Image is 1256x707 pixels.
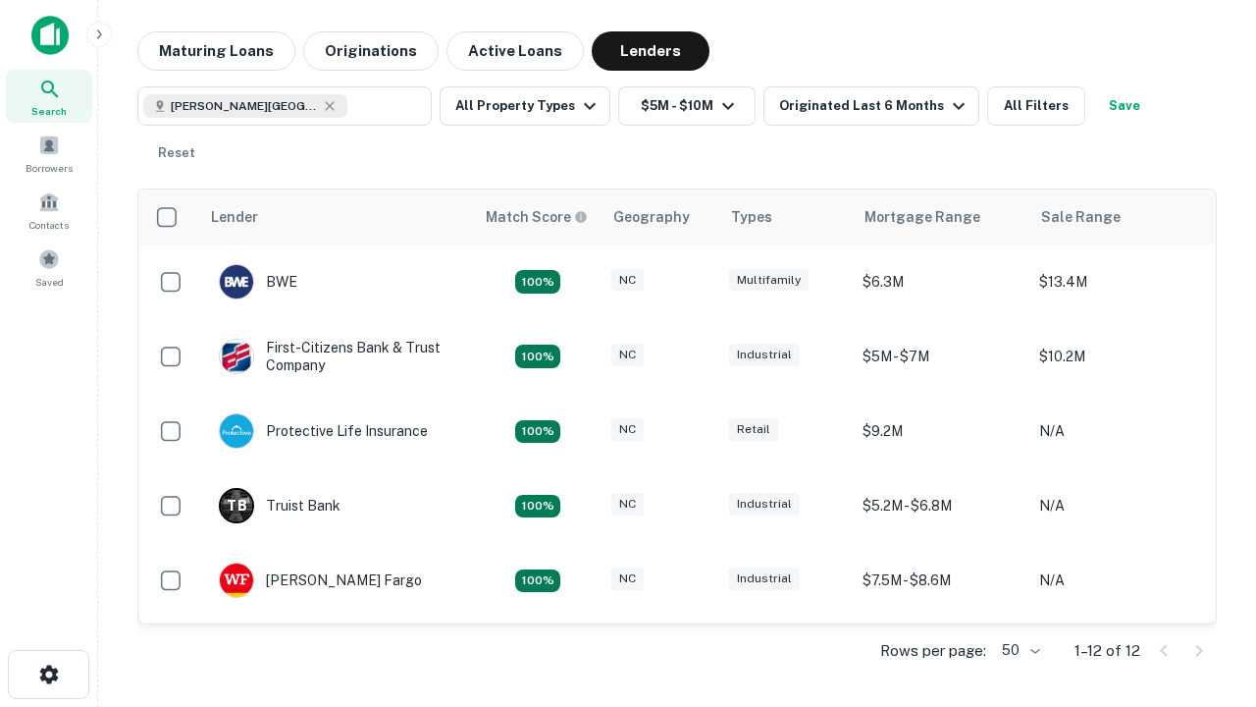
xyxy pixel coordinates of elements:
[611,344,644,366] div: NC
[6,127,92,180] a: Borrowers
[1029,190,1206,245] th: Sale Range
[6,184,92,237] a: Contacts
[729,493,800,516] div: Industrial
[853,394,1029,468] td: $9.2M
[137,31,295,71] button: Maturing Loans
[220,414,253,448] img: picture
[987,86,1085,126] button: All Filters
[1158,487,1256,581] iframe: Chat Widget
[1029,394,1206,468] td: N/A
[864,205,980,229] div: Mortgage Range
[613,205,690,229] div: Geography
[219,563,422,598] div: [PERSON_NAME] Fargo
[853,618,1029,692] td: $8.8M
[227,496,246,517] p: T B
[6,70,92,123] a: Search
[719,190,853,245] th: Types
[611,493,644,516] div: NC
[171,97,318,115] span: [PERSON_NAME][GEOGRAPHIC_DATA], [GEOGRAPHIC_DATA]
[31,103,67,119] span: Search
[1093,86,1156,126] button: Save your search to get updates of matches that match your search criteria.
[763,86,979,126] button: Originated Last 6 Months
[486,206,584,228] h6: Match Score
[515,420,560,444] div: Matching Properties: 2, hasApolloMatch: undefined
[486,206,588,228] div: Capitalize uses an advanced AI algorithm to match your search with the best lender. The match sco...
[515,345,560,368] div: Matching Properties: 2, hasApolloMatch: undefined
[1029,245,1206,319] td: $13.4M
[219,413,428,449] div: Protective Life Insurance
[1029,468,1206,543] td: N/A
[729,568,800,590] div: Industrial
[592,31,709,71] button: Lenders
[220,265,253,299] img: picture
[1029,618,1206,692] td: N/A
[303,31,439,71] button: Originations
[729,344,800,366] div: Industrial
[35,274,64,290] span: Saved
[729,269,809,292] div: Multifamily
[880,639,986,663] p: Rows per page:
[779,94,970,118] div: Originated Last 6 Months
[602,190,719,245] th: Geography
[731,205,772,229] div: Types
[440,86,610,126] button: All Property Types
[1029,543,1206,618] td: N/A
[446,31,584,71] button: Active Loans
[220,340,253,373] img: picture
[219,488,340,523] div: Truist Bank
[6,241,92,294] a: Saved
[1041,205,1121,229] div: Sale Range
[853,319,1029,394] td: $5M - $7M
[31,16,69,55] img: capitalize-icon.png
[611,568,644,590] div: NC
[994,636,1043,665] div: 50
[611,418,644,441] div: NC
[219,339,454,374] div: First-citizens Bank & Trust Company
[853,543,1029,618] td: $7.5M - $8.6M
[515,270,560,294] div: Matching Properties: 2, hasApolloMatch: undefined
[220,564,253,597] img: picture
[1074,639,1140,663] p: 1–12 of 12
[199,190,474,245] th: Lender
[515,570,560,593] div: Matching Properties: 2, hasApolloMatch: undefined
[145,134,208,173] button: Reset
[29,217,69,233] span: Contacts
[729,418,778,441] div: Retail
[474,190,602,245] th: Capitalize uses an advanced AI algorithm to match your search with the best lender. The match sco...
[853,468,1029,543] td: $5.2M - $6.8M
[211,205,258,229] div: Lender
[611,269,644,292] div: NC
[853,245,1029,319] td: $6.3M
[26,160,73,176] span: Borrowers
[853,190,1029,245] th: Mortgage Range
[1029,319,1206,394] td: $10.2M
[219,264,297,299] div: BWE
[515,495,560,518] div: Matching Properties: 3, hasApolloMatch: undefined
[618,86,756,126] button: $5M - $10M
